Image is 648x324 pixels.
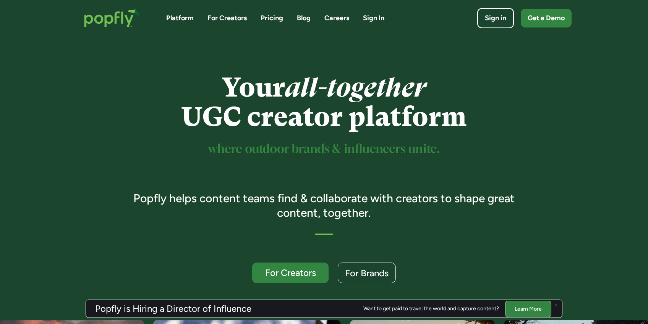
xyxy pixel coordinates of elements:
[285,72,426,103] em: all-together
[521,9,572,27] a: Get a Demo
[261,13,283,23] a: Pricing
[252,263,329,283] a: For Creators
[123,73,526,132] h1: Your UGC creator platform
[505,300,551,317] a: Learn More
[166,13,194,23] a: Platform
[363,306,499,312] div: Want to get paid to travel the world and capture content?
[345,268,389,278] div: For Brands
[485,13,506,23] div: Sign in
[208,143,440,155] sup: where outdoor brands & influencers unite.
[297,13,311,23] a: Blog
[324,13,349,23] a: Careers
[363,13,384,23] a: Sign In
[338,263,396,283] a: For Brands
[477,8,514,28] a: Sign in
[528,13,565,23] div: Get a Demo
[95,304,251,313] h3: Popfly is Hiring a Director of Influence
[259,268,322,277] div: For Creators
[207,13,247,23] a: For Creators
[123,191,526,220] h3: Popfly helps content teams find & collaborate with creators to shape great content, together.
[76,2,148,35] a: home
